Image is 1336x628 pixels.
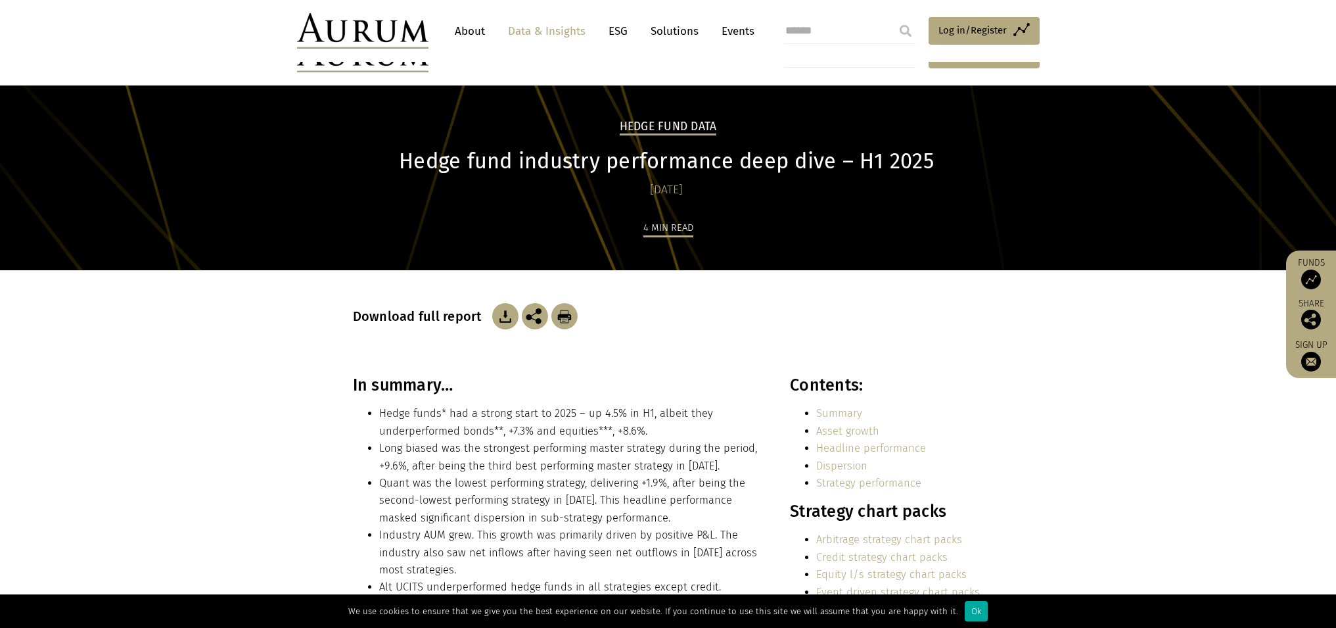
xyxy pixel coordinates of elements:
a: Log in/Register [929,17,1040,45]
img: Sign up to our newsletter [1301,352,1321,372]
a: Dispersion [816,460,867,472]
a: Headline performance [816,442,926,454]
div: Ok [965,601,988,621]
a: Funds [1293,257,1329,289]
a: ESG [602,19,634,43]
a: Asset growth [816,425,879,437]
a: Events [715,19,754,43]
a: Sign up [1293,339,1329,372]
a: Equity l/s strategy chart packs [816,568,967,581]
img: Share this post [1301,310,1321,329]
img: Aurum [297,13,428,49]
div: 4 min read [643,220,693,237]
img: Download Article [492,303,518,329]
a: Strategy performance [816,477,921,489]
a: Data & Insights [501,19,592,43]
a: Solutions [644,19,705,43]
a: Summary [816,407,862,420]
span: Log in/Register [938,22,1007,38]
img: Download Article [551,303,578,329]
a: Credit strategy chart packs [816,551,948,564]
li: Hedge funds* had a strong start to 2025 – up 4.5% in H1, albeit they underperformed bonds**, +7.3... [379,405,762,440]
h3: In summary… [353,375,762,395]
div: [DATE] [353,181,980,199]
h1: Hedge fund industry performance deep dive – H1 2025 [353,149,980,174]
a: Arbitrage strategy chart packs [816,533,962,546]
a: Event driven strategy chart packs [816,586,980,598]
h3: Contents: [790,375,980,395]
li: Quant was the lowest performing strategy, delivering +1.9%, after being the second-lowest perform... [379,475,762,527]
a: About [448,19,492,43]
h2: Hedge Fund Data [620,120,717,135]
li: Long biased was the strongest performing master strategy during the period, +9.6%, after being th... [379,440,762,475]
h3: Strategy chart packs [790,502,980,521]
img: Access Funds [1301,270,1321,289]
div: Share [1293,299,1329,329]
input: Submit [892,18,919,44]
li: Industry AUM grew. This growth was primarily driven by positive P&L. The industry also saw net in... [379,527,762,579]
li: Alt UCITS underperformed hedge funds in all strategies except credit. [379,579,762,596]
h3: Download full report [353,308,489,324]
img: Share this post [522,303,548,329]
